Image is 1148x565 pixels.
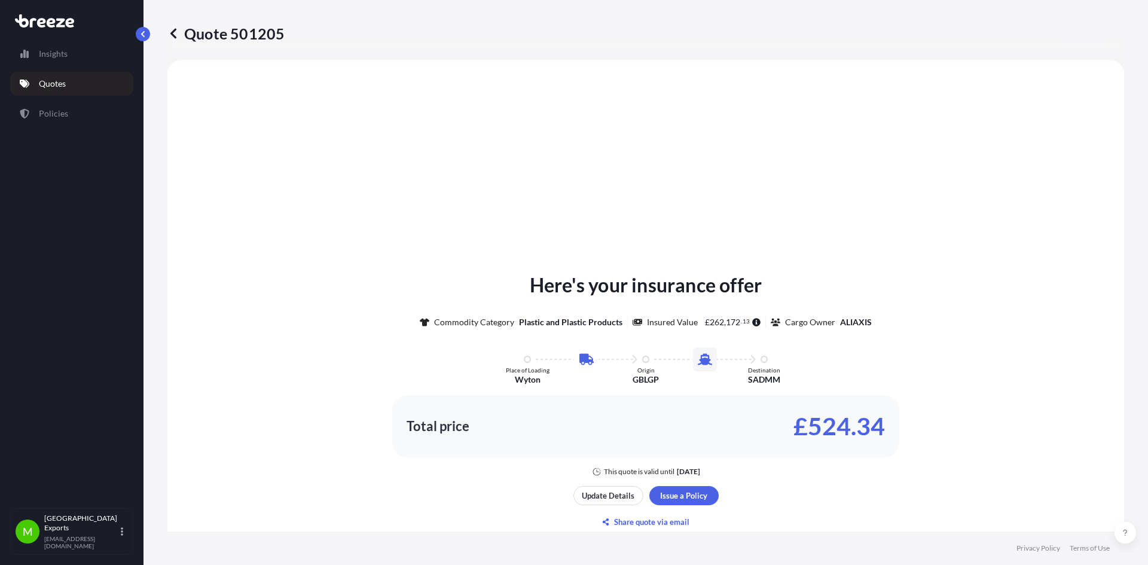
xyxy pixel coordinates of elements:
p: Insights [39,48,68,60]
p: Update Details [582,490,634,502]
p: Policies [39,108,68,120]
span: £ [705,318,710,326]
p: Cargo Owner [785,316,835,328]
p: £524.34 [793,417,885,436]
span: 172 [726,318,740,326]
button: Update Details [573,486,643,505]
p: SADMM [748,374,780,386]
p: [GEOGRAPHIC_DATA] Exports [44,514,118,533]
p: Here's your insurance offer [530,271,762,300]
span: 262 [710,318,724,326]
p: Destination [748,367,780,374]
p: Origin [637,367,655,374]
span: . [741,319,742,323]
p: Issue a Policy [660,490,707,502]
p: Quotes [39,78,66,90]
p: Total price [407,420,469,432]
a: Privacy Policy [1016,543,1060,553]
button: Share quote via email [573,512,719,532]
p: Commodity Category [434,316,514,328]
p: [DATE] [677,467,700,477]
p: ALIAXIS [840,316,872,328]
a: Insights [10,42,133,66]
p: Insured Value [647,316,698,328]
p: Quote 501205 [167,24,285,43]
p: Wyton [515,374,541,386]
span: M [23,526,33,537]
button: Issue a Policy [649,486,719,505]
span: 13 [743,319,750,323]
p: [EMAIL_ADDRESS][DOMAIN_NAME] [44,535,118,549]
a: Quotes [10,72,133,96]
p: GBLGP [633,374,659,386]
p: Place of Loading [506,367,549,374]
p: This quote is valid until [604,467,674,477]
p: Plastic and Plastic Products [519,316,622,328]
a: Terms of Use [1070,543,1110,553]
a: Policies [10,102,133,126]
span: , [724,318,726,326]
p: Share quote via email [614,516,689,528]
